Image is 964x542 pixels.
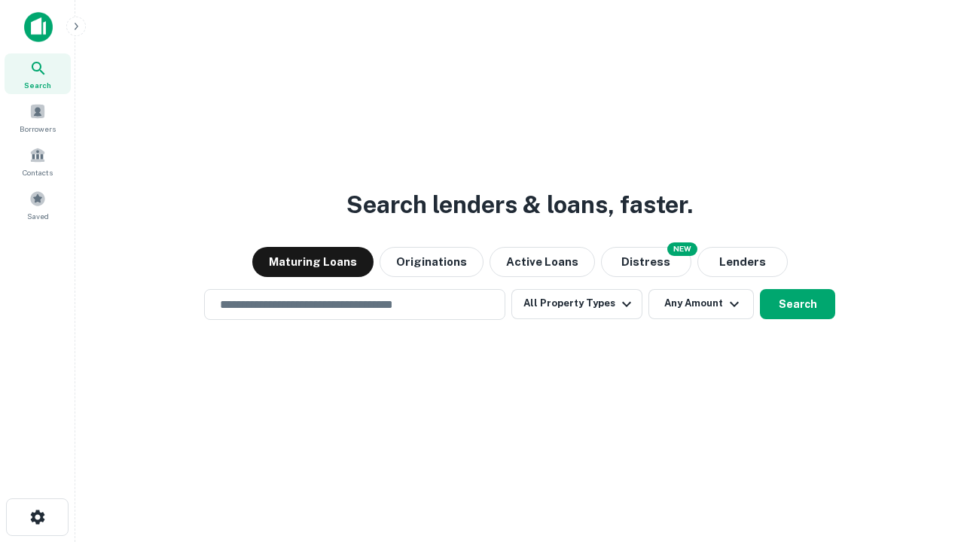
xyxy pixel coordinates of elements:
img: capitalize-icon.png [24,12,53,42]
span: Search [24,79,51,91]
a: Saved [5,184,71,225]
button: Lenders [697,247,788,277]
span: Contacts [23,166,53,178]
button: Originations [380,247,484,277]
button: Any Amount [648,289,754,319]
button: All Property Types [511,289,642,319]
button: Active Loans [490,247,595,277]
span: Saved [27,210,49,222]
a: Search [5,53,71,94]
button: Search [760,289,835,319]
iframe: Chat Widget [889,422,964,494]
a: Borrowers [5,97,71,138]
h3: Search lenders & loans, faster. [346,187,693,223]
button: Search distressed loans with lien and other non-mortgage details. [601,247,691,277]
div: NEW [667,242,697,256]
button: Maturing Loans [252,247,374,277]
span: Borrowers [20,123,56,135]
a: Contacts [5,141,71,181]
